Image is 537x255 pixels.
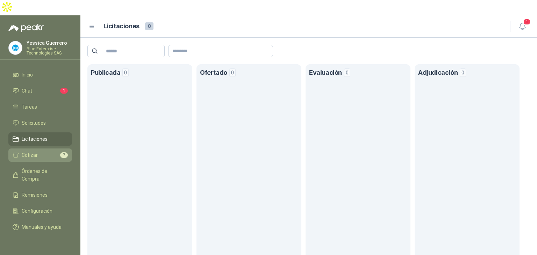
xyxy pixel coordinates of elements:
[8,132,72,146] a: Licitaciones
[8,84,72,97] a: Chat1
[460,68,466,77] span: 0
[22,223,62,231] span: Manuales y ayuda
[8,68,72,81] a: Inicio
[344,68,350,77] span: 0
[8,165,72,185] a: Órdenes de Compra
[309,68,342,78] h1: Evaluación
[22,87,32,95] span: Chat
[9,41,22,54] img: Company Logo
[8,100,72,114] a: Tareas
[22,103,37,111] span: Tareas
[22,207,52,215] span: Configuración
[418,68,458,78] h1: Adjudicación
[229,68,236,77] span: 0
[22,167,65,183] span: Órdenes de Compra
[27,41,72,45] p: Yessica Guerrero
[22,191,48,199] span: Remisiones
[8,204,72,218] a: Configuración
[523,19,531,25] span: 1
[122,68,129,77] span: 0
[22,119,46,127] span: Solicitudes
[8,220,72,234] a: Manuales y ayuda
[22,135,48,143] span: Licitaciones
[8,24,44,32] img: Logo peakr
[60,152,68,158] span: 7
[8,188,72,202] a: Remisiones
[27,47,72,55] p: Blue Enterprise Technologies SAS
[22,71,33,79] span: Inicio
[516,20,529,33] button: 1
[103,21,139,31] h1: Licitaciones
[8,116,72,130] a: Solicitudes
[60,88,68,94] span: 1
[200,68,227,78] h1: Ofertado
[22,151,38,159] span: Cotizar
[145,22,153,30] span: 0
[8,148,72,162] a: Cotizar7
[91,68,120,78] h1: Publicada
